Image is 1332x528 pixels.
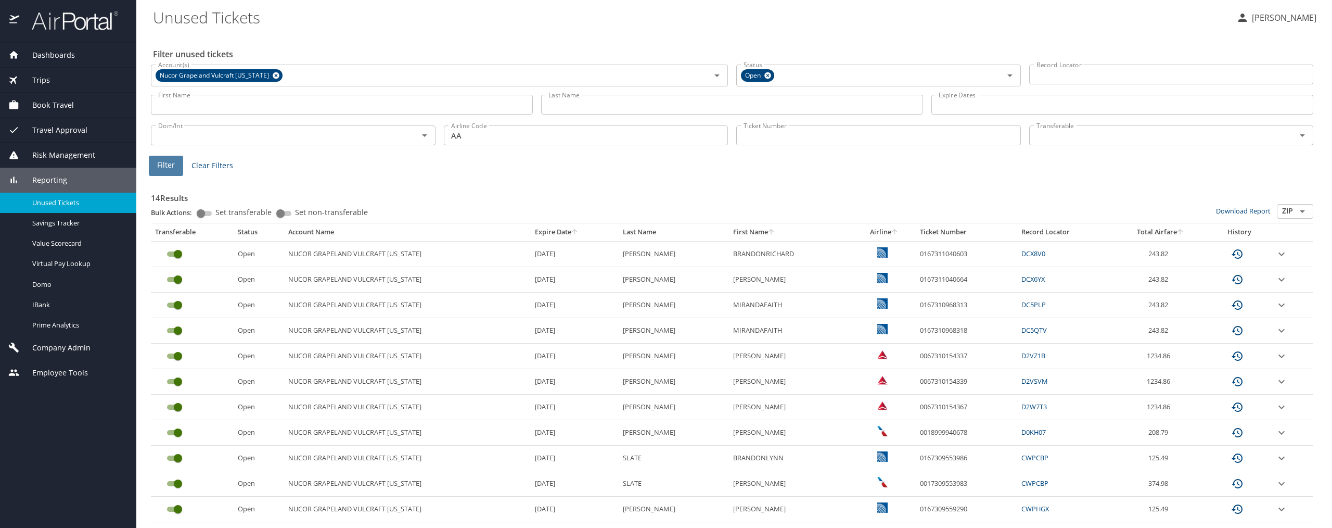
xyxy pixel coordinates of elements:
img: Delta Airlines [877,349,888,360]
button: expand row [1275,273,1288,286]
button: Clear Filters [187,156,237,175]
td: 0018999940678 [916,420,1017,446]
th: Account Name [284,223,531,241]
button: sort [768,229,775,236]
th: Expire Date [531,223,619,241]
button: expand row [1275,426,1288,439]
span: Prime Analytics [32,320,124,330]
td: 0167310968318 [916,318,1017,344]
button: Open [1295,204,1310,219]
td: MIRANDAFAITH [729,293,853,318]
th: Record Locator [1017,223,1113,241]
td: Open [234,369,284,395]
p: Bulk Actions: [151,208,200,217]
th: Last Name [619,223,729,241]
a: CWPHGX [1021,504,1049,513]
td: MIRANDAFAITH [729,318,853,344]
button: expand row [1275,452,1288,464]
td: [DATE] [531,471,619,497]
td: NUCOR GRAPELAND VULCRAFT [US_STATE] [284,344,531,369]
span: Employee Tools [19,367,88,379]
td: BRANDONRICHARD [729,241,853,267]
td: [DATE] [531,267,619,293]
td: [PERSON_NAME] [619,497,729,522]
a: Download Report [1216,206,1271,216]
td: Open [234,471,284,497]
img: airportal-logo.png [20,10,118,31]
span: Book Travel [19,99,74,111]
button: sort [571,229,579,236]
button: sort [891,229,899,236]
h1: Unused Tickets [153,1,1228,33]
td: [DATE] [531,497,619,522]
span: Reporting [19,174,67,186]
button: expand row [1275,477,1288,490]
h2: Filter unused tickets [153,46,1315,62]
span: Dashboards [19,49,75,61]
span: Risk Management [19,149,95,161]
td: [PERSON_NAME] [729,497,853,522]
td: 0067310154339 [916,369,1017,395]
img: American Airlines [877,426,888,436]
a: DC5QTV [1021,325,1047,335]
button: expand row [1275,401,1288,413]
td: 0067310154367 [916,395,1017,420]
img: United Airlines [877,247,888,258]
td: NUCOR GRAPELAND VULCRAFT [US_STATE] [284,267,531,293]
img: United Airlines [877,298,888,309]
img: American Airlines [877,477,888,487]
td: 1234.86 [1113,344,1207,369]
td: 243.82 [1113,293,1207,318]
div: Transferable [155,228,229,237]
td: 0167309553986 [916,446,1017,471]
td: Open [234,241,284,267]
td: 208.79 [1113,420,1207,446]
td: 374.98 [1113,471,1207,497]
td: [DATE] [531,369,619,395]
td: [DATE] [531,318,619,344]
img: United Airlines [877,451,888,462]
div: Nucor Grapeland Vulcraft [US_STATE] [156,69,283,82]
img: Delta Airlines [877,375,888,385]
td: [PERSON_NAME] [729,369,853,395]
td: 243.82 [1113,241,1207,267]
button: expand row [1275,503,1288,516]
span: Unused Tickets [32,198,124,208]
a: D2VSVM [1021,376,1048,386]
td: NUCOR GRAPELAND VULCRAFT [US_STATE] [284,395,531,420]
img: United Airlines [877,273,888,283]
td: NUCOR GRAPELAND VULCRAFT [US_STATE] [284,471,531,497]
span: Clear Filters [191,159,233,172]
button: expand row [1275,350,1288,362]
span: Value Scorecard [32,238,124,248]
th: History [1208,223,1271,241]
span: Domo [32,280,124,290]
th: Total Airfare [1113,223,1207,241]
td: Open [234,267,284,293]
td: [PERSON_NAME] [619,369,729,395]
h3: 14 Results [151,186,1313,204]
td: [DATE] [531,293,619,318]
td: [PERSON_NAME] [619,293,729,318]
td: [DATE] [531,344,619,369]
button: Filter [149,156,183,176]
td: NUCOR GRAPELAND VULCRAFT [US_STATE] [284,241,531,267]
td: BRANDONLYNN [729,446,853,471]
td: [DATE] [531,420,619,446]
p: [PERSON_NAME] [1249,11,1316,24]
th: Ticket Number [916,223,1017,241]
a: DCX8V0 [1021,249,1045,258]
span: Virtual Pay Lookup [32,259,124,269]
td: [PERSON_NAME] [619,420,729,446]
button: expand row [1275,248,1288,260]
td: 0067310154337 [916,344,1017,369]
button: Open [1003,68,1017,83]
img: icon-airportal.png [9,10,20,31]
td: Open [234,395,284,420]
button: expand row [1275,324,1288,337]
td: 125.49 [1113,497,1207,522]
td: SLATE [619,446,729,471]
a: D2W7T3 [1021,402,1047,411]
span: Set transferable [215,209,272,216]
button: expand row [1275,375,1288,388]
